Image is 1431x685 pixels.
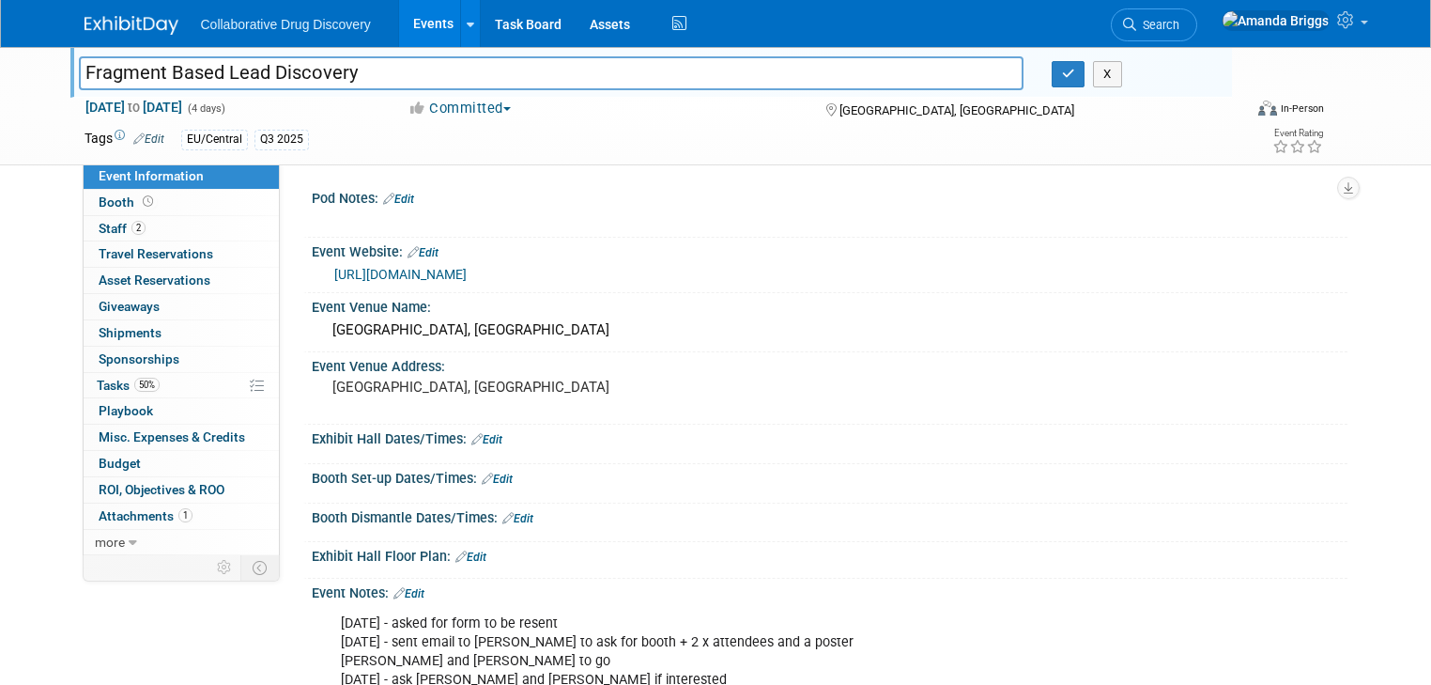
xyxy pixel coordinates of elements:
div: Event Venue Address: [312,352,1347,376]
a: Edit [455,551,486,564]
a: [URL][DOMAIN_NAME] [334,267,467,282]
a: more [84,530,279,555]
span: Collaborative Drug Discovery [201,17,371,32]
a: Search [1111,8,1197,41]
span: Search [1136,18,1179,32]
a: Edit [482,473,513,486]
button: X [1093,61,1122,87]
a: Playbook [84,398,279,424]
span: Giveaways [99,299,160,314]
span: Shipments [99,325,162,340]
div: Booth Set-up Dates/Times: [312,464,1347,489]
span: 1 [178,508,192,522]
span: Attachments [99,508,192,523]
button: Committed [401,99,518,118]
div: [GEOGRAPHIC_DATA], [GEOGRAPHIC_DATA] [326,316,1333,345]
span: Tasks [97,378,160,393]
div: Q3 2025 [254,130,309,149]
a: Attachments1 [84,504,279,529]
span: Sponsorships [99,351,179,366]
a: Misc. Expenses & Credits [84,425,279,450]
span: more [95,535,125,550]
div: EU/Central [181,130,248,149]
td: Toggle Event Tabs [240,555,279,580]
span: Event Information [99,168,204,183]
div: Event Rating [1272,129,1323,138]
a: Budget [84,451,279,476]
a: Edit [383,193,414,206]
a: ROI, Objectives & ROO [84,477,279,503]
div: In-Person [1280,101,1324,116]
div: Exhibit Hall Floor Plan: [312,542,1347,567]
div: Event Format [1141,98,1324,126]
div: Event Venue Name: [312,293,1347,317]
span: to [125,100,143,115]
span: (4 days) [186,102,225,115]
a: Edit [408,246,439,259]
a: Asset Reservations [84,268,279,293]
a: Edit [471,433,502,446]
a: Sponsorships [84,347,279,372]
a: Edit [502,512,533,525]
span: [DATE] [DATE] [85,99,183,116]
div: Exhibit Hall Dates/Times: [312,425,1347,449]
a: Edit [133,132,164,146]
img: Format-Inperson.png [1258,101,1277,116]
span: Playbook [99,403,153,418]
span: Misc. Expenses & Credits [99,429,245,444]
span: [GEOGRAPHIC_DATA], [GEOGRAPHIC_DATA] [839,103,1074,117]
a: Giveaways [84,294,279,319]
td: Tags [85,129,164,150]
a: Travel Reservations [84,241,279,267]
span: Asset Reservations [99,272,210,288]
span: 2 [131,221,146,235]
td: Personalize Event Tab Strip [208,555,241,580]
span: Staff [99,221,146,236]
div: Event Website: [312,238,1347,262]
a: Shipments [84,320,279,346]
div: Pod Notes: [312,184,1347,209]
span: Booth not reserved yet [139,195,157,209]
a: Staff2 [84,216,279,241]
a: Tasks50% [84,373,279,398]
a: Booth [84,190,279,215]
span: 50% [134,378,160,392]
pre: [GEOGRAPHIC_DATA], [GEOGRAPHIC_DATA] [332,379,723,396]
div: Event Notes: [312,579,1347,603]
a: Edit [393,587,424,600]
span: Travel Reservations [99,246,213,261]
span: ROI, Objectives & ROO [99,482,224,497]
a: Event Information [84,163,279,189]
img: ExhibitDay [85,16,178,35]
img: Amanda Briggs [1222,10,1330,31]
div: Booth Dismantle Dates/Times: [312,504,1347,528]
span: Budget [99,456,141,471]
span: Booth [99,195,157,210]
